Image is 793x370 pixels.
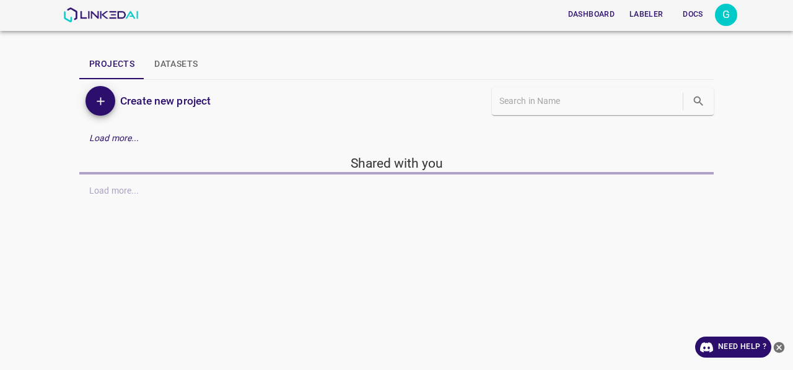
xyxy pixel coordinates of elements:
h5: Shared with you [79,155,714,172]
a: Create new project [115,92,211,110]
button: close-help [771,337,787,358]
div: Load more... [79,127,714,150]
a: Docs [670,2,715,27]
input: Search in Name [499,92,680,110]
button: Open settings [715,4,737,26]
button: Labeler [624,4,668,25]
button: Add [85,86,115,116]
button: Datasets [144,49,208,79]
img: LinkedAI [63,7,138,22]
a: Dashboard [561,2,622,27]
em: Load more... [89,133,139,143]
a: Labeler [622,2,670,27]
button: Docs [673,4,712,25]
button: Dashboard [563,4,620,25]
div: G [715,4,737,26]
button: search [686,88,711,114]
h6: Create new project [120,92,211,110]
a: Need Help ? [695,337,771,358]
button: Projects [79,49,144,79]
